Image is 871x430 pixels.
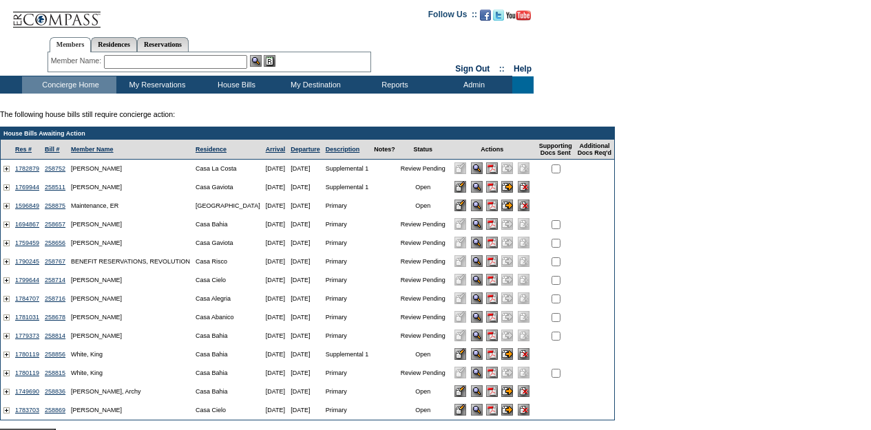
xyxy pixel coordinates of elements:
[193,234,263,252] td: Casa Gaviota
[193,271,263,290] td: Casa Cielo
[371,140,398,160] td: Notes?
[193,345,263,364] td: Casa Bahia
[471,162,483,174] input: View
[15,369,39,376] a: 1780119
[518,311,529,323] img: Delete
[454,200,466,211] input: Edit
[501,200,513,211] input: Submit for Processing
[471,237,483,248] input: View
[398,401,448,420] td: Open
[193,215,263,234] td: Casa Bahia
[15,239,39,246] a: 1759459
[486,237,498,248] img: b_pdf.gif
[518,181,529,193] input: Delete
[486,181,498,193] img: b_pdf.gif
[1,127,614,140] td: House Bills Awaiting Action
[398,215,448,234] td: Review Pending
[501,348,513,360] input: Submit for Processing
[323,308,372,327] td: Primary
[193,290,263,308] td: Casa Alegria
[263,308,288,327] td: [DATE]
[398,345,448,364] td: Open
[288,345,323,364] td: [DATE]
[398,178,448,197] td: Open
[454,255,466,267] img: Edit
[518,162,529,174] img: Delete
[15,184,39,191] a: 1769944
[137,37,189,52] a: Reservations
[263,252,288,271] td: [DATE]
[501,162,513,174] img: Submit for Processing
[501,404,513,416] input: Submit for Processing
[486,255,498,267] img: b_pdf.gif
[68,178,193,197] td: [PERSON_NAME]
[68,252,193,271] td: BENEFIT RESERVATIONS, REVOLUTION
[193,401,263,420] td: Casa Cielo
[471,218,483,230] input: View
[323,215,372,234] td: Primary
[263,345,288,364] td: [DATE]
[196,146,227,153] a: Residence
[45,221,65,228] a: 258657
[3,240,10,246] img: plus.gif
[398,160,448,178] td: Review Pending
[15,165,39,172] a: 1782879
[518,330,529,341] img: Delete
[486,218,498,230] img: b_pdf.gif
[323,290,372,308] td: Primary
[454,311,466,323] img: Edit
[518,274,529,286] img: Delete
[45,314,65,321] a: 258678
[486,292,498,304] img: b_pdf.gif
[91,37,137,52] a: Residences
[68,327,193,345] td: [PERSON_NAME]
[454,348,466,360] input: Edit
[15,277,39,283] a: 1799644
[3,370,10,376] img: plus.gif
[15,202,39,209] a: 1596849
[471,330,483,341] input: View
[50,37,92,52] a: Members
[288,401,323,420] td: [DATE]
[68,383,193,401] td: [PERSON_NAME], Archy
[501,311,513,323] img: Submit for Processing
[501,181,513,193] input: Submit for Processing
[68,308,193,327] td: [PERSON_NAME]
[3,333,10,339] img: plus.gif
[575,140,614,160] td: Additional Docs Req'd
[45,146,60,153] a: Bill #
[518,367,529,378] img: Delete
[263,215,288,234] td: [DATE]
[518,292,529,304] img: Delete
[193,252,263,271] td: Casa Risco
[288,252,323,271] td: [DATE]
[263,364,288,383] td: [DATE]
[398,364,448,383] td: Review Pending
[323,160,372,178] td: Supplemental 1
[3,184,10,191] img: plus.gif
[15,146,32,153] a: Res #
[501,292,513,304] img: Submit for Processing
[455,64,490,74] a: Sign Out
[3,259,10,265] img: plus.gif
[68,401,193,420] td: [PERSON_NAME]
[68,215,193,234] td: [PERSON_NAME]
[398,308,448,327] td: Review Pending
[486,311,498,323] img: b_pdf.gif
[45,369,65,376] a: 258815
[3,314,10,321] img: plus.gif
[288,178,323,197] td: [DATE]
[288,383,323,401] td: [DATE]
[506,10,531,21] img: Subscribe to our YouTube Channel
[486,330,498,341] img: b_pdf.gif
[428,8,477,25] td: Follow Us ::
[323,178,372,197] td: Supplemental 1
[250,55,262,67] img: View
[471,404,483,416] input: View
[518,255,529,267] img: Delete
[68,290,193,308] td: [PERSON_NAME]
[15,332,39,339] a: 1779373
[486,404,498,416] img: b_pdf.gif
[68,160,193,178] td: [PERSON_NAME]
[116,76,196,94] td: My Reservations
